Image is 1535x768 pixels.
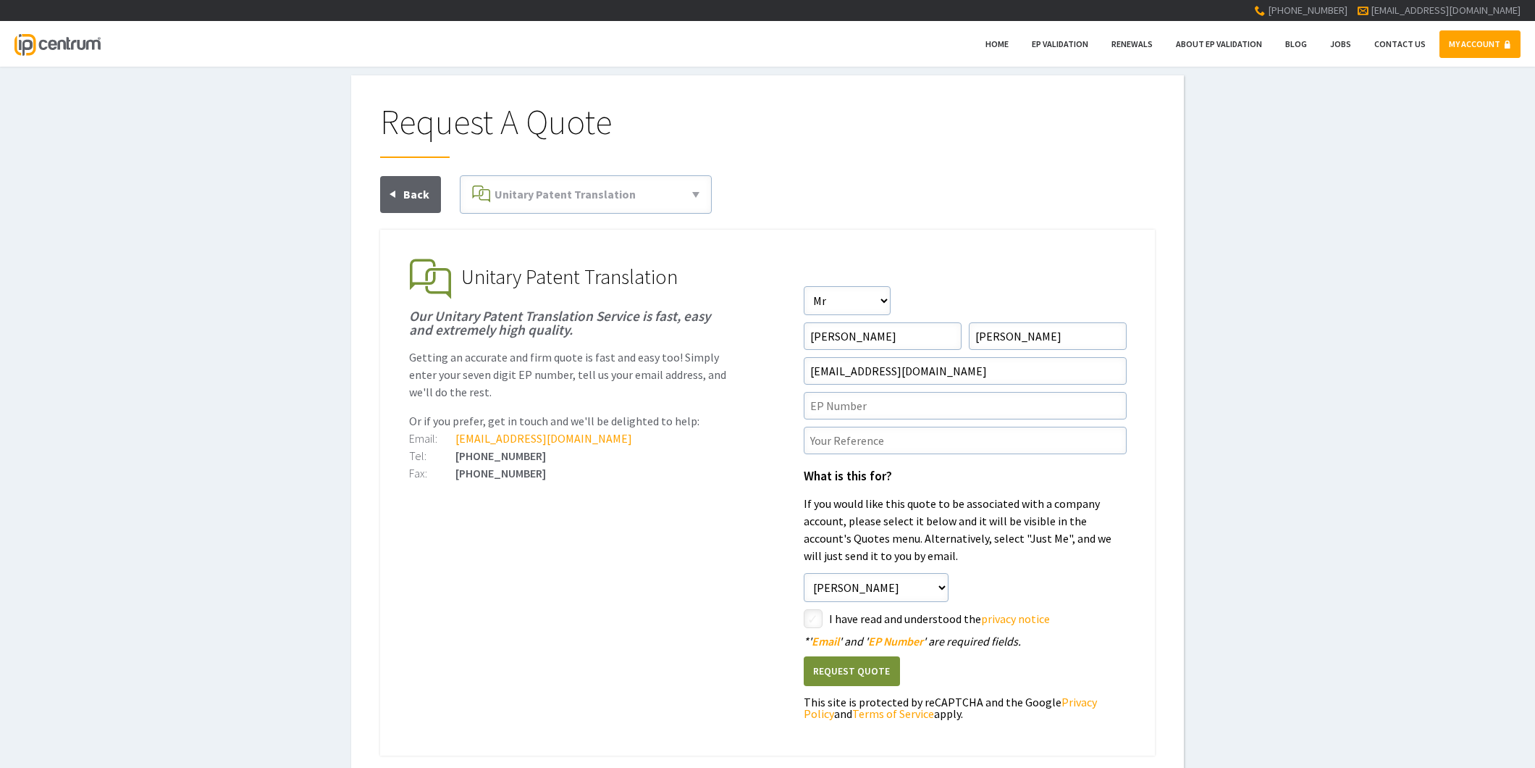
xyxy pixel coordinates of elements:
[976,30,1018,58] a: Home
[380,176,441,213] a: Back
[985,38,1009,49] span: Home
[804,427,1127,454] input: Your Reference
[804,392,1127,420] input: EP Number
[14,21,100,67] a: IP Centrum
[409,467,732,479] div: [PHONE_NUMBER]
[1032,38,1088,49] span: EP Validation
[969,322,1127,350] input: Surname
[1102,30,1162,58] a: Renewals
[380,104,1155,158] h1: Request A Quote
[804,357,1127,385] input: Email
[409,467,455,479] div: Fax:
[804,696,1127,719] div: This site is protected by reCAPTCHA and the Google and apply.
[804,695,1097,721] a: Privacy Policy
[812,634,839,648] span: Email
[804,609,823,628] label: styled-checkbox
[409,433,455,444] div: Email:
[1285,38,1307,49] span: Blog
[852,706,934,721] a: Terms of Service
[868,634,923,648] span: EP Number
[409,450,455,462] div: Tel:
[1111,38,1153,49] span: Renewals
[804,322,962,350] input: First Name
[1371,4,1521,17] a: [EMAIL_ADDRESS][DOMAIN_NAME]
[466,182,705,207] a: Unitary Patent Translation
[403,187,429,201] span: Back
[1166,30,1271,58] a: About EP Validation
[804,656,900,686] button: Request Quote
[804,470,1127,483] h1: What is this for?
[1268,4,1347,17] span: [PHONE_NUMBER]
[1321,30,1361,58] a: Jobs
[1022,30,1098,58] a: EP Validation
[409,412,732,430] p: Or if you prefer, get in touch and we'll be delighted to help:
[409,450,732,462] div: [PHONE_NUMBER]
[1365,30,1435,58] a: Contact Us
[455,431,632,446] a: [EMAIL_ADDRESS][DOMAIN_NAME]
[1276,30,1316,58] a: Blog
[829,609,1127,628] label: I have read and understood the
[495,187,636,201] span: Unitary Patent Translation
[409,309,732,337] h1: Our Unitary Patent Translation Service is fast, easy and extremely high quality.
[804,635,1127,647] div: ' ' and ' ' are required fields.
[409,348,732,401] p: Getting an accurate and firm quote is fast and easy too! Simply enter your seven digit EP number,...
[1439,30,1521,58] a: MY ACCOUNT
[1176,38,1262,49] span: About EP Validation
[1374,38,1426,49] span: Contact Us
[1330,38,1351,49] span: Jobs
[804,495,1127,564] p: If you would like this quote to be associated with a company account, please select it below and ...
[461,264,678,290] span: Unitary Patent Translation
[981,612,1050,626] a: privacy notice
